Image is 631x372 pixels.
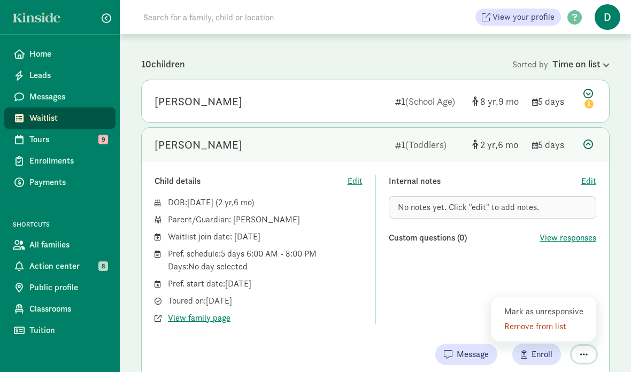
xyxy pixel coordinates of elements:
a: Tuition [4,320,116,341]
button: View family page [168,312,230,325]
span: Tuition [29,324,107,337]
span: Messages [29,90,107,103]
span: View your profile [493,11,555,24]
div: 10 children [141,57,512,72]
span: 6 [234,197,251,208]
div: Time on list [552,57,610,72]
button: Enroll [512,344,561,366]
a: Enrollments [4,150,116,172]
span: 6 [498,139,518,151]
span: Leads [29,69,107,82]
a: Waitlist [4,107,116,129]
button: View responses [540,232,596,245]
div: Internal notes [389,175,582,188]
div: [object Object] [472,95,524,109]
span: All families [29,238,107,251]
div: Remove from list [504,321,587,334]
span: Message [457,348,489,361]
a: Payments [4,172,116,193]
input: Search for a family, child or location [137,6,437,28]
a: Leads [4,65,116,86]
span: Enrollments [29,154,107,167]
span: 9 [98,135,108,144]
div: 1 [395,138,464,152]
a: View your profile [475,9,561,26]
div: Sorted by [512,57,610,72]
span: No notes yet. Click "edit" to add notes. [398,202,539,213]
button: Message [435,344,497,366]
span: 2 [218,197,234,208]
span: Classrooms [29,303,107,315]
a: Public profile [4,277,116,298]
a: Home [4,43,116,65]
span: 8 [480,96,498,108]
span: Enroll [532,348,552,361]
span: Home [29,48,107,60]
a: Messages [4,86,116,107]
div: 1 [395,95,464,109]
div: Toured on: [DATE] [168,295,363,308]
div: DOB: ( ) [168,197,363,210]
span: Public profile [29,281,107,294]
span: D [595,4,620,30]
div: 5 days [532,138,575,152]
div: Avayah Gills [155,94,242,111]
span: Action center [29,260,107,273]
iframe: Chat Widget [578,321,631,372]
div: Custom questions (0) [389,232,540,245]
span: Waitlist [29,112,107,125]
a: Tours 9 [4,129,116,150]
a: All families [4,234,116,255]
span: (School Age) [405,96,455,108]
div: Pref. schedule: 5 days 6:00 AM - 8:00 PM Days: No day selected [168,248,363,274]
button: Edit [581,175,596,188]
a: Classrooms [4,298,116,320]
span: 9 [498,96,519,108]
a: Action center 8 [4,255,116,277]
span: Payments [29,176,107,189]
div: Mark as unresponsive [504,306,587,319]
span: 2 [480,139,498,151]
div: Child details [155,175,348,188]
span: 8 [98,261,108,271]
div: Hassan Pope [155,137,242,154]
span: [DATE] [187,197,213,208]
div: Parent/Guardian: [PERSON_NAME] [168,214,363,227]
div: Pref. start date: [DATE] [168,278,363,291]
div: [object Object] [472,138,524,152]
span: Tours [29,133,107,146]
div: Waitlist join date: [DATE] [168,231,363,244]
span: (Toddlers) [405,139,447,151]
button: Edit [348,175,363,188]
div: 5 days [532,95,575,109]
